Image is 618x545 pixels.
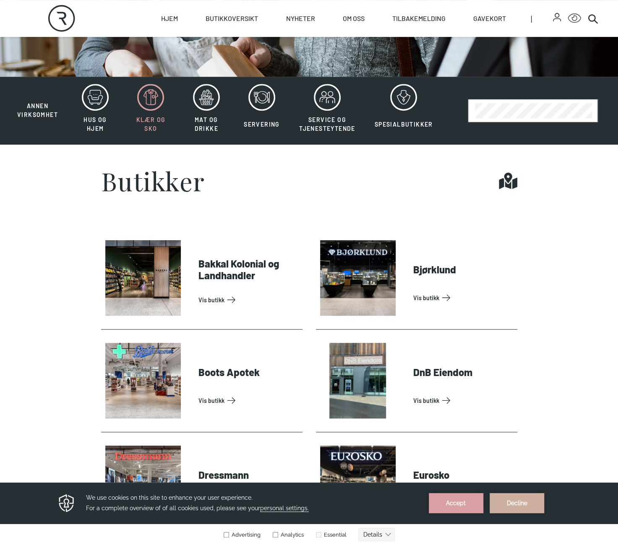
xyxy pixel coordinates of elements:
[363,49,382,55] text: Details
[198,293,299,306] a: Vis Butikk: Bakkal Kolonial og Landhandler
[429,10,483,31] button: Accept
[413,291,514,304] a: Vis Butikk: Bjørklund
[86,10,418,31] h3: We use cookies on this site to enhance your user experience. For a complete overview of of all co...
[366,83,442,138] button: Spesialbutikker
[223,49,261,55] label: Advertising
[198,394,299,407] a: Vis Butikk: Boots Apotek
[260,22,309,29] span: personal settings.
[180,83,233,138] button: Mat og drikke
[136,116,165,132] span: Klær og sko
[101,168,205,193] h1: Butikker
[17,102,58,118] span: Annen virksomhet
[68,83,122,138] button: Hus og hjem
[314,49,347,55] label: Essential
[413,394,514,407] a: Vis Butikk: DnB Eiendom
[316,49,321,55] input: Essential
[299,116,355,132] span: Service og tjenesteytende
[290,83,364,138] button: Service og tjenesteytende
[358,45,395,59] button: Details
[271,49,304,55] label: Analytics
[83,116,107,132] span: Hus og hjem
[194,116,218,132] span: Mat og drikke
[124,83,177,138] button: Klær og sko
[224,49,229,55] input: Advertising
[490,10,544,31] button: Decline
[57,10,76,31] img: Privacy reminder
[375,121,433,128] span: Spesialbutikker
[235,83,289,138] button: Servering
[568,12,581,25] button: Open Accessibility Menu
[244,121,280,128] span: Servering
[8,83,67,119] button: Annen virksomhet
[273,49,278,55] input: Analytics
